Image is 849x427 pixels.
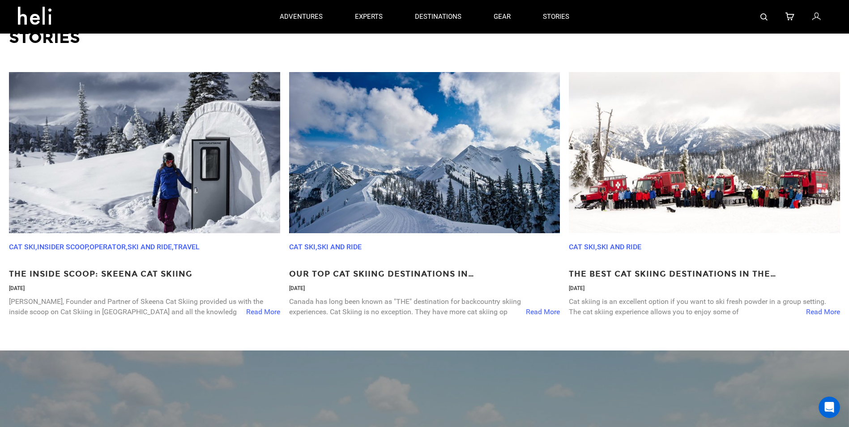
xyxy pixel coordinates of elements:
p: Hey there ! [18,64,161,79]
span: Read More [526,307,560,317]
a: Our Top Cat Skiing Destinations in [GEOGRAPHIC_DATA] and [GEOGRAPHIC_DATA] [289,269,560,280]
p: experts [355,12,383,21]
div: Heli [40,135,52,145]
div: Recent messageProfile image for BoAsked for Ski Trip TypeHeli•2m ago [9,105,170,152]
p: destinations [415,12,461,21]
div: Send us a message [18,164,149,174]
p: [DATE] [569,285,840,292]
img: search-bar-icon.svg [760,13,768,21]
p: Cat skiing is an excellent option if you want to ski fresh powder in a group setting. The cat ski... [569,297,840,317]
p: Stories [9,26,840,49]
div: Send us a messageWe typically reply in a few minutes [9,157,170,191]
img: 349297ab061d6b2f526cda3c473cc74c-1-800x500.jpg [289,72,560,233]
p: [DATE] [9,285,280,292]
span: , [126,243,128,251]
span: Asked for Ski Trip Type [40,127,110,134]
p: How can we help? [18,79,161,94]
iframe: Intercom live chat [819,397,840,418]
p: Canada has long been known as "THE" destination for backcountry skiing experiences. Cat Skiing is... [289,297,560,317]
img: operator_gallery_65b6467fc861d5b20fb507058aa627de-800x500.jpg [569,72,840,233]
span: , [316,243,317,251]
img: Profile image for Bo [18,126,36,144]
a: Insider Scoop [37,243,88,251]
a: Ski and Ride [128,243,172,251]
span: Messages [119,302,150,308]
span: Home [34,302,55,308]
span: , [595,243,597,251]
span: Read More [806,307,840,317]
a: The Inside Scoop: Skeena Cat Skiing [9,269,280,280]
a: The Best Cat Skiing Destinations in the [GEOGRAPHIC_DATA] [569,269,840,280]
div: We typically reply in a few minutes [18,174,149,183]
div: Profile image for BoAsked for Ski Trip TypeHeli•2m ago [9,119,170,152]
a: Operator [90,243,126,251]
a: Cat Ski [9,243,35,251]
img: 51233a70ed5032f85c579d5c535d977a-800x500.jpeg [9,72,280,233]
a: Ski and Ride [317,243,362,251]
img: logo [18,17,43,31]
button: Messages [90,279,179,315]
span: Read More [246,307,280,317]
img: Profile image for Bo [141,14,158,32]
span: , [172,243,174,251]
p: [PERSON_NAME], Founder and Partner of Skeena Cat Skiing provided us with the inside scoop on Cat ... [9,297,280,317]
span: , [35,243,37,251]
a: Ski and Ride [597,243,641,251]
a: Cat Ski [569,243,595,251]
p: [DATE] [289,285,560,292]
a: Cat Ski [289,243,316,251]
div: • 2m ago [54,135,81,145]
a: Travel [174,243,200,251]
span: , [88,243,90,251]
p: adventures [280,12,323,21]
div: Recent message [18,113,161,122]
